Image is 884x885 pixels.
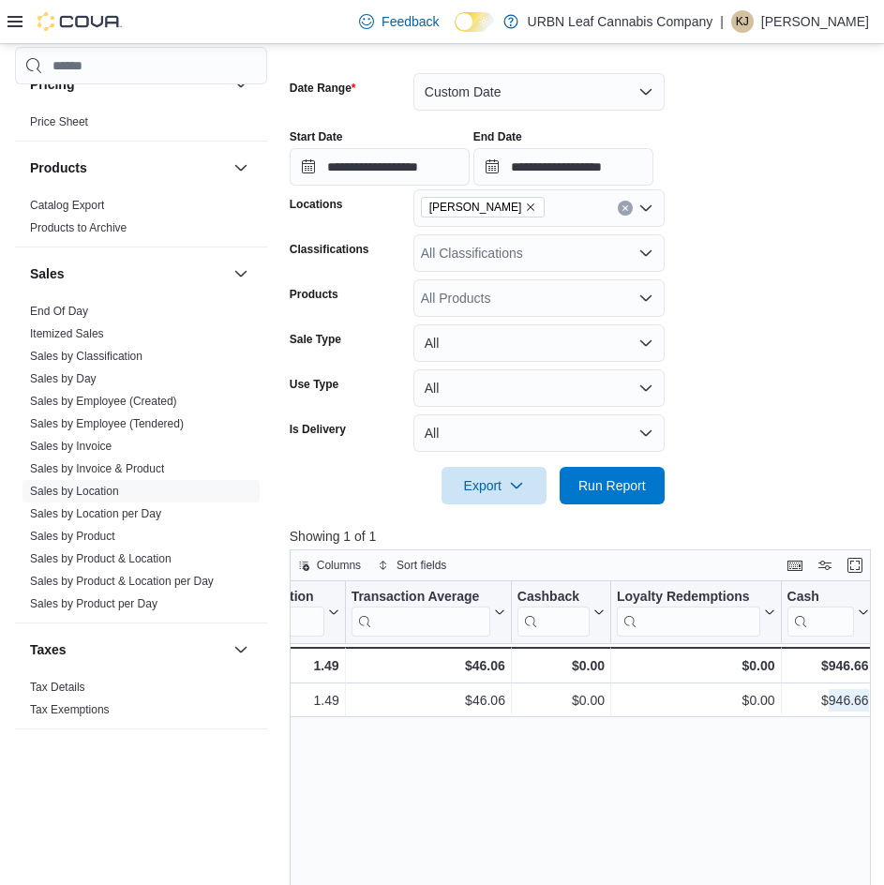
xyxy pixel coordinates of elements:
img: Cova [37,12,122,31]
div: Kaitlyn Jacklin [731,10,754,33]
button: Taxes [230,638,252,661]
a: Feedback [352,3,446,40]
button: Open list of options [638,201,653,216]
div: 1.49 [189,689,338,712]
span: Products to Archive [30,220,127,235]
p: | [720,10,724,33]
input: Press the down key to open a popover containing a calendar. [473,148,653,186]
span: Feedback [382,12,439,31]
span: Sales by Product & Location [30,551,172,566]
span: Sales by Product [30,529,115,544]
a: Sales by Product & Location [30,552,172,565]
div: $0.00 [617,654,775,677]
button: Pricing [230,73,252,96]
input: Press the down key to open a popover containing a calendar. [290,148,470,186]
span: Export [453,467,535,504]
input: Dark Mode [455,12,494,32]
button: Keyboard shortcuts [784,554,806,577]
button: Cashback [517,589,605,637]
span: Sales by Employee (Tendered) [30,416,184,431]
label: Classifications [290,242,369,257]
button: Pricing [30,75,226,94]
button: Columns [291,554,368,577]
div: Transaction Average [351,589,489,637]
a: Sales by Invoice [30,440,112,453]
a: Tax Exemptions [30,703,110,716]
label: Date Range [290,81,356,96]
button: Sales [30,264,226,283]
a: Products to Archive [30,221,127,234]
div: Loyalty Redemptions [617,589,760,607]
span: Sales by Employee (Created) [30,394,177,409]
div: Sales [15,300,267,622]
button: Products [230,157,252,179]
span: KJ [736,10,749,33]
a: End Of Day [30,305,88,318]
a: Sales by Invoice & Product [30,462,164,475]
span: Tax Exemptions [30,702,110,717]
button: All [413,324,665,362]
span: Dark Mode [455,32,456,33]
span: Sales by Invoice & Product [30,461,164,476]
button: Run Report [560,467,665,504]
button: Enter fullscreen [844,554,866,577]
span: Columns [317,558,361,573]
h3: Taxes [30,640,67,659]
div: Cash [787,589,853,607]
div: Qty Per Transaction [189,589,323,607]
a: Sales by Location [30,485,119,498]
p: Showing 1 of 1 [290,527,877,546]
div: Cash [787,589,853,637]
span: End Of Day [30,304,88,319]
label: End Date [473,129,522,144]
div: $946.66 [787,654,868,677]
button: Remove Clairmont from selection in this group [525,202,536,213]
div: Transaction Average [351,589,489,607]
a: Sales by Classification [30,350,142,363]
a: Sales by Location per Day [30,507,161,520]
div: $0.00 [517,689,605,712]
div: Cashback [517,589,590,637]
a: Sales by Product [30,530,115,543]
label: Start Date [290,129,343,144]
a: Sales by Product & Location per Day [30,575,214,588]
div: Products [15,194,267,247]
span: Sales by Day [30,371,97,386]
button: Cash [787,589,868,637]
label: Locations [290,197,343,212]
button: Transaction Average [351,589,504,637]
h3: Sales [30,264,65,283]
span: Sales by Invoice [30,439,112,454]
h3: Products [30,158,87,177]
a: Sales by Employee (Tendered) [30,417,184,430]
div: 1.49 [189,654,338,677]
a: Tax Details [30,681,85,694]
a: Sales by Employee (Created) [30,395,177,408]
span: Sort fields [397,558,446,573]
a: Catalog Export [30,199,104,212]
div: $0.00 [617,689,775,712]
div: $0.00 [517,654,605,677]
button: Taxes [30,640,226,659]
a: Sales by Day [30,372,97,385]
span: [PERSON_NAME] [429,198,522,217]
label: Products [290,287,338,302]
span: Clairmont [421,197,546,217]
span: Sales by Location [30,484,119,499]
button: Export [442,467,547,504]
button: All [413,414,665,452]
span: Sales by Product & Location per Day [30,574,214,589]
span: Sales by Classification [30,349,142,364]
p: URBN Leaf Cannabis Company [528,10,713,33]
div: Qty Per Transaction [189,589,323,637]
div: Cashback [517,589,590,607]
button: Display options [814,554,836,577]
button: Open list of options [638,291,653,306]
a: Price Sheet [30,115,88,128]
button: Open list of options [638,246,653,261]
span: Itemized Sales [30,326,104,341]
span: Tax Details [30,680,85,695]
span: Sales by Product per Day [30,596,157,611]
span: Sales by Location per Day [30,506,161,521]
button: All [413,369,665,407]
